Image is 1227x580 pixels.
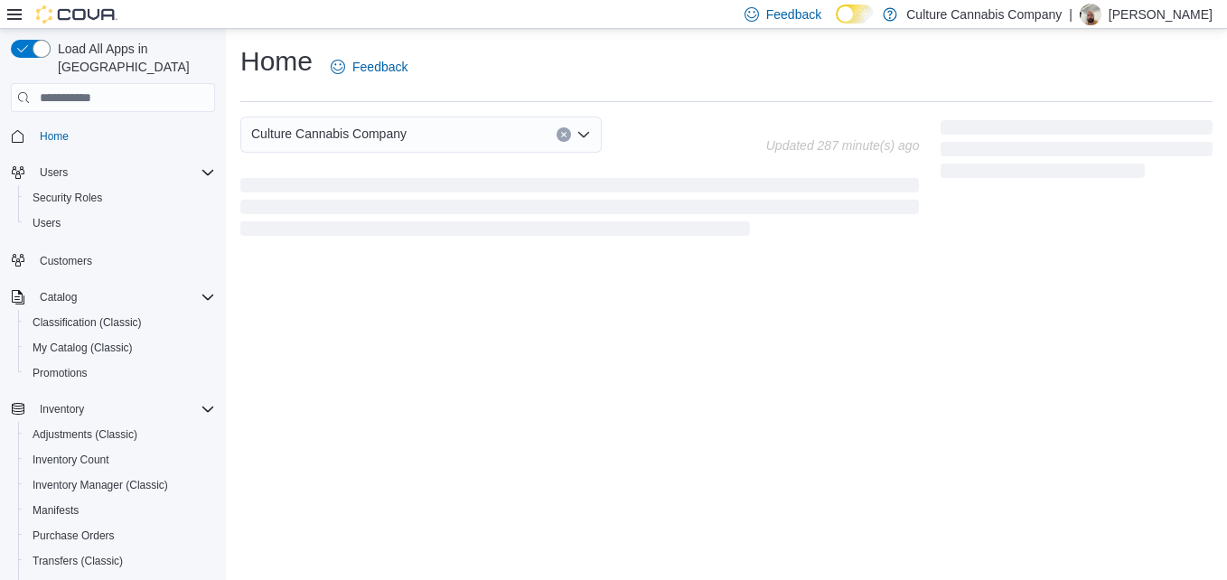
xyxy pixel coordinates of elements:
span: Classification (Classic) [25,312,215,333]
span: Culture Cannabis Company [251,123,407,145]
span: Loading [240,182,919,239]
button: Promotions [18,360,222,386]
button: Inventory [4,397,222,422]
button: Classification (Classic) [18,310,222,335]
button: Manifests [18,498,222,523]
span: Load All Apps in [GEOGRAPHIC_DATA] [51,40,215,76]
button: Home [4,123,222,149]
span: Manifests [33,503,79,518]
button: Open list of options [576,127,591,142]
span: Manifests [25,500,215,521]
button: Adjustments (Classic) [18,422,222,447]
img: Cova [36,5,117,23]
span: Promotions [33,366,88,380]
span: Feedback [352,58,407,76]
span: Adjustments (Classic) [33,427,137,442]
p: [PERSON_NAME] [1109,4,1213,25]
span: My Catalog (Classic) [33,341,133,355]
a: Home [33,126,76,147]
button: Purchase Orders [18,523,222,548]
p: Updated 287 minute(s) ago [766,138,920,153]
span: Purchase Orders [25,525,215,547]
a: Transfers (Classic) [25,550,130,572]
a: Purchase Orders [25,525,122,547]
span: Security Roles [25,187,215,209]
span: Catalog [33,286,215,308]
button: Users [33,162,75,183]
span: Customers [33,248,215,271]
button: My Catalog (Classic) [18,335,222,360]
button: Inventory Count [18,447,222,472]
p: Culture Cannabis Company [906,4,1062,25]
button: Customers [4,247,222,273]
h1: Home [240,43,313,80]
span: Inventory Count [33,453,109,467]
span: Inventory [33,398,215,420]
a: Promotions [25,362,95,384]
button: Inventory Manager (Classic) [18,472,222,498]
a: Customers [33,250,99,272]
span: Transfers (Classic) [25,550,215,572]
span: Loading [941,124,1213,182]
button: Inventory [33,398,91,420]
span: Adjustments (Classic) [25,424,215,445]
a: Adjustments (Classic) [25,424,145,445]
span: Catalog [40,290,77,304]
span: Security Roles [33,191,102,205]
a: My Catalog (Classic) [25,337,140,359]
span: Inventory Manager (Classic) [25,474,215,496]
a: Classification (Classic) [25,312,149,333]
button: Catalog [33,286,84,308]
span: Inventory Count [25,449,215,471]
a: Inventory Count [25,449,117,471]
span: Home [40,129,69,144]
span: Inventory [40,402,84,416]
a: Users [25,212,68,234]
span: Users [33,216,61,230]
span: Transfers (Classic) [33,554,123,568]
span: My Catalog (Classic) [25,337,215,359]
button: Security Roles [18,185,222,210]
span: Feedback [766,5,821,23]
span: Promotions [25,362,215,384]
a: Security Roles [25,187,109,209]
span: Users [40,165,68,180]
p: | [1069,4,1072,25]
div: Mykal Anderson [1080,4,1101,25]
span: Users [25,212,215,234]
button: Clear input [557,127,571,142]
span: Home [33,125,215,147]
input: Dark Mode [836,5,874,23]
span: Customers [40,254,92,268]
button: Users [4,160,222,185]
button: Users [18,210,222,236]
a: Inventory Manager (Classic) [25,474,175,496]
a: Manifests [25,500,86,521]
span: Users [33,162,215,183]
a: Feedback [323,49,415,85]
button: Catalog [4,285,222,310]
span: Inventory Manager (Classic) [33,478,168,492]
button: Transfers (Classic) [18,548,222,574]
span: Classification (Classic) [33,315,142,330]
span: Purchase Orders [33,529,115,543]
span: Dark Mode [836,23,837,24]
